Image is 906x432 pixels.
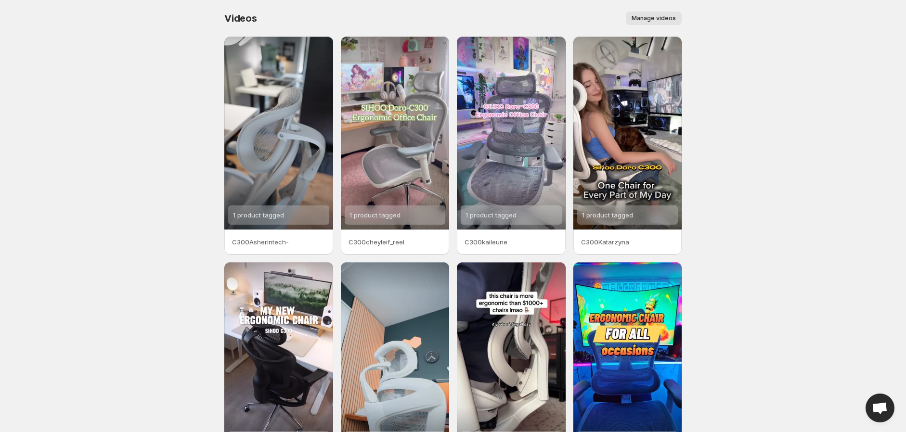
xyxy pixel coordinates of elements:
p: C300Asherintech- [232,237,325,247]
span: 1 product tagged [582,211,633,219]
p: C300Katarzyna [581,237,674,247]
span: 1 product tagged [466,211,517,219]
span: Videos [224,13,257,24]
p: C300kaileune [465,237,558,247]
span: 1 product tagged [233,211,284,219]
span: Manage videos [632,14,676,22]
div: Open chat [866,394,894,422]
span: 1 product tagged [349,211,401,219]
button: Manage videos [626,12,682,25]
p: C300cheyleif_reel [349,237,442,247]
